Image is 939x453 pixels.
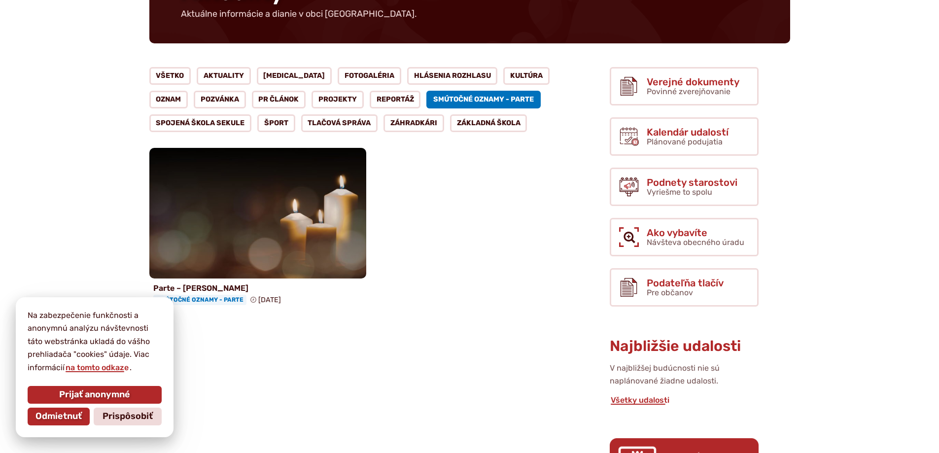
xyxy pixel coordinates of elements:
[197,67,251,85] a: Aktuality
[647,137,723,146] span: Plánované podujatia
[153,283,362,293] h4: Parte – [PERSON_NAME]
[647,127,729,138] span: Kalendár udalostí
[153,295,246,305] span: Smútočné oznamy - parte
[149,91,188,108] a: Oznam
[65,363,130,372] a: na tomto odkaze
[610,117,759,156] a: Kalendár udalostí Plánované podujatia
[647,278,724,288] span: Podateľňa tlačív
[647,187,712,197] span: Vyriešme to spolu
[647,177,737,188] span: Podnety starostovi
[370,91,421,108] a: Reportáž
[450,114,527,132] a: Základná škola
[257,67,332,85] a: [MEDICAL_DATA]
[647,76,739,87] span: Verejné dokumenty
[610,67,759,105] a: Verejné dokumenty Povinné zverejňovanie
[426,91,541,108] a: Smútočné oznamy - parte
[94,408,162,425] button: Prispôsobiť
[610,218,759,256] a: Ako vybavíte Návšteva obecného úradu
[28,386,162,404] button: Prijať anonymné
[647,288,693,297] span: Pre občanov
[149,67,191,85] a: Všetko
[103,411,153,422] span: Prispôsobiť
[610,168,759,206] a: Podnety starostovi Vyriešme to spolu
[181,9,417,20] p: Aktuálne informácie a dianie v obci [GEOGRAPHIC_DATA].
[28,309,162,374] p: Na zabezpečenie funkčnosti a anonymnú analýzu návštevnosti táto webstránka ukladá do vášho prehli...
[59,389,130,400] span: Prijať anonymné
[28,408,90,425] button: Odmietnuť
[610,268,759,307] a: Podateľňa tlačív Pre občanov
[610,395,670,405] a: Všetky udalosti
[383,114,444,132] a: Záhradkári
[610,338,759,354] h3: Najbližšie udalosti
[301,114,378,132] a: Tlačová správa
[647,227,744,238] span: Ako vybavíte
[252,91,306,108] a: PR článok
[647,238,744,247] span: Návšteva obecného úradu
[149,148,366,309] a: Parte – [PERSON_NAME] Smútočné oznamy - parte [DATE]
[647,87,730,96] span: Povinné zverejňovanie
[194,91,246,108] a: Pozvánka
[407,67,498,85] a: Hlásenia rozhlasu
[312,91,364,108] a: Projekty
[35,411,82,422] span: Odmietnuť
[503,67,550,85] a: Kultúra
[258,296,281,304] span: [DATE]
[338,67,401,85] a: Fotogaléria
[257,114,295,132] a: Šport
[149,114,252,132] a: Spojená škola Sekule
[610,362,759,388] p: V najbližšej budúcnosti nie sú naplánované žiadne udalosti.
